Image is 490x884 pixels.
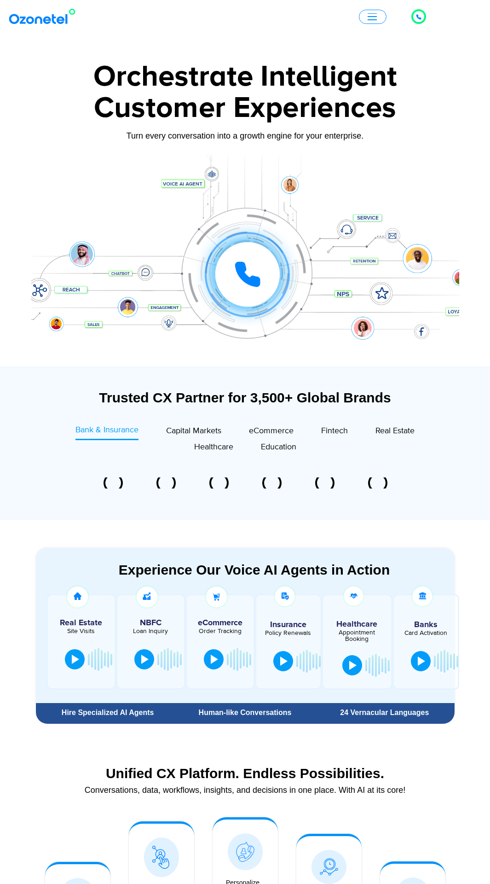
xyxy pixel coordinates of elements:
[75,425,138,435] span: Bank & Insurance
[321,424,348,440] a: Fintech
[375,424,415,440] a: Real Estate
[245,477,298,489] div: 4 of 6
[75,424,138,440] a: Bank & Insurance
[351,477,404,489] div: 6 of 6
[261,630,316,636] div: Policy Renewals
[31,62,459,92] div: Orchestrate Intelligent
[319,709,450,716] div: 24 Vernacular Languages
[298,477,351,489] div: 5 of 6
[40,765,450,781] div: Unified CX Platform. Endless Possibilities.
[261,442,296,452] span: Education
[166,426,221,436] span: Capital Markets
[86,477,404,489] div: Image Carousel
[194,440,233,456] a: Healthcare
[191,619,249,627] h5: eCommerce
[40,786,450,794] div: Conversations, data, workflows, insights, and decisions in one place. With AI at its core!
[180,709,310,716] div: Human-like Conversations
[192,477,245,489] div: 3 of 6
[398,621,454,629] h5: Banks
[194,442,233,452] span: Healthcare
[330,629,384,642] div: Appointment Booking
[31,131,459,141] div: Turn every conversation into a growth engine for your enterprise.
[31,86,459,130] div: Customer Experiences
[40,709,175,716] div: Hire Specialized AI Agents
[139,477,192,489] div: 2 of 6
[375,426,415,436] span: Real Estate
[52,628,110,634] div: Site Visits
[398,630,454,636] div: Card Activation
[249,426,294,436] span: eCommerce
[122,619,179,627] h5: NBFC
[261,621,316,629] h5: Insurance
[86,477,139,489] div: 1 of 6
[45,562,464,578] div: Experience Our Voice AI Agents in Action
[191,628,249,634] div: Order Tracking
[36,390,455,406] div: Trusted CX Partner for 3,500+ Global Brands
[52,619,110,627] h5: Real Estate
[166,424,221,440] a: Capital Markets
[122,628,179,634] div: Loan Inquiry
[249,424,294,440] a: eCommerce
[261,440,296,456] a: Education
[321,426,348,436] span: Fintech
[330,620,384,628] h5: Healthcare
